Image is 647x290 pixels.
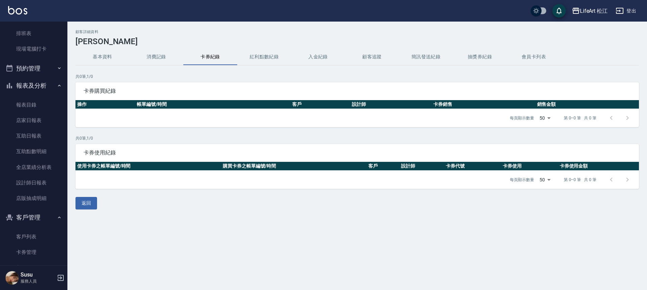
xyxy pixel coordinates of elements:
button: 基本資料 [75,49,129,65]
p: 每頁顯示數量 [510,177,534,183]
button: 報表及分析 [3,77,65,94]
button: 紅利點數紀錄 [237,49,291,65]
th: 客戶 [290,100,350,109]
a: 客戶列表 [3,229,65,244]
button: save [552,4,566,18]
button: 消費記錄 [129,49,183,65]
div: LifeArt 松江 [580,7,608,15]
p: 服務人員 [21,278,55,284]
h5: Susu [21,271,55,278]
button: 顧客追蹤 [345,49,399,65]
a: 入金管理 [3,260,65,275]
p: 第 0–0 筆 共 0 筆 [564,177,596,183]
button: 抽獎券紀錄 [453,49,507,65]
img: Person [5,271,19,285]
a: 互助日報表 [3,128,65,144]
button: 返回 [75,197,97,209]
button: LifeArt 松江 [569,4,611,18]
a: 報表目錄 [3,97,65,113]
button: 會員卡列表 [507,49,561,65]
a: 現場電腦打卡 [3,41,65,57]
th: 客戶 [367,162,399,171]
button: 預約管理 [3,60,65,77]
th: 購買卡券之帳單編號/時間 [221,162,367,171]
h2: 顧客詳細資料 [75,30,639,34]
button: 入金紀錄 [291,49,345,65]
button: 卡券紀錄 [183,49,237,65]
p: 共 0 筆, 1 / 0 [75,74,639,80]
a: 店家日報表 [3,113,65,128]
th: 銷售金額 [535,100,639,109]
th: 帳單編號/時間 [135,100,290,109]
a: 排班表 [3,26,65,41]
h3: [PERSON_NAME] [75,37,639,46]
button: 簡訊發送紀錄 [399,49,453,65]
p: 共 0 筆, 1 / 0 [75,135,639,141]
a: 店販抽成明細 [3,191,65,206]
a: 互助點數明細 [3,144,65,159]
div: 50 [537,171,553,189]
th: 卡券銷售 [432,100,535,109]
button: 客戶管理 [3,209,65,226]
p: 每頁顯示數量 [510,115,534,121]
th: 設計師 [350,100,432,109]
img: Logo [8,6,27,14]
th: 卡券使用金額 [558,162,639,171]
span: 卡券購買紀錄 [84,88,631,94]
th: 操作 [75,100,135,109]
p: 第 0–0 筆 共 0 筆 [564,115,596,121]
a: 卡券管理 [3,244,65,260]
span: 卡券使用紀錄 [84,149,631,156]
div: 50 [537,109,553,127]
th: 卡券代號 [444,162,501,171]
a: 設計師日報表 [3,175,65,191]
th: 使用卡券之帳單編號/時間 [75,162,221,171]
th: 卡券使用 [501,162,558,171]
button: 登出 [613,5,639,17]
a: 全店業績分析表 [3,159,65,175]
th: 設計師 [399,162,444,171]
